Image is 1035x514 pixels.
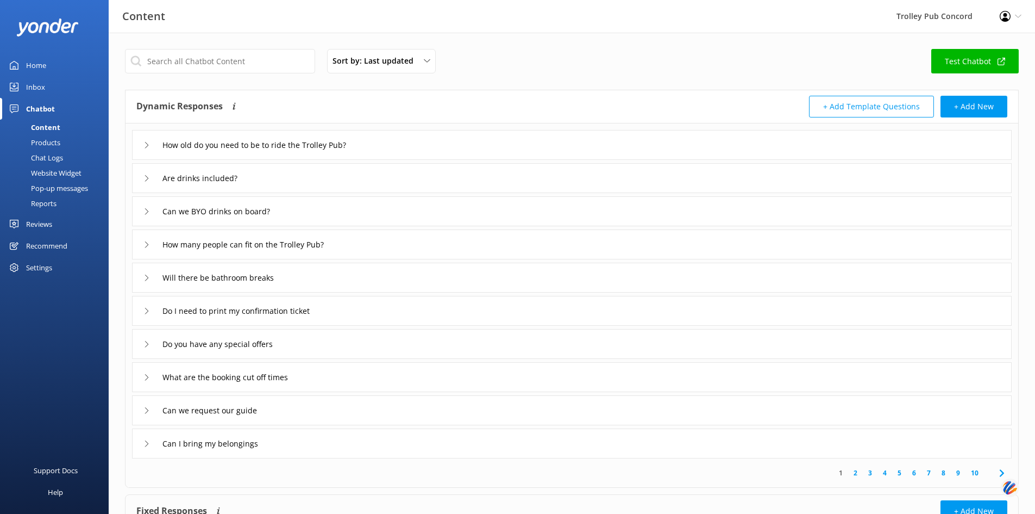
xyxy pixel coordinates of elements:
[833,468,848,478] a: 1
[7,165,81,181] div: Website Widget
[1001,478,1019,498] img: svg+xml;base64,PHN2ZyB3aWR0aD0iNDQiIGhlaWdodD0iNDQiIHZpZXdCb3g9IjAgMCA0NCA0NCIgZmlsbD0ibm9uZSIgeG...
[48,481,63,503] div: Help
[931,49,1019,73] a: Test Chatbot
[333,55,420,67] span: Sort by: Last updated
[951,468,965,478] a: 9
[7,120,109,135] a: Content
[7,135,60,150] div: Products
[7,196,57,211] div: Reports
[136,96,223,117] h4: Dynamic Responses
[863,468,877,478] a: 3
[940,96,1007,117] button: + Add New
[26,257,52,278] div: Settings
[892,468,907,478] a: 5
[921,468,936,478] a: 7
[809,96,934,117] button: + Add Template Questions
[965,468,984,478] a: 10
[26,213,52,235] div: Reviews
[848,468,863,478] a: 2
[877,468,892,478] a: 4
[26,235,67,257] div: Recommend
[907,468,921,478] a: 6
[7,181,109,196] a: Pop-up messages
[7,150,109,165] a: Chat Logs
[26,98,55,120] div: Chatbot
[936,468,951,478] a: 8
[7,181,88,196] div: Pop-up messages
[26,54,46,76] div: Home
[7,120,60,135] div: Content
[7,150,63,165] div: Chat Logs
[122,8,165,25] h3: Content
[34,460,78,481] div: Support Docs
[125,49,315,73] input: Search all Chatbot Content
[26,76,45,98] div: Inbox
[16,18,79,36] img: yonder-white-logo.png
[7,196,109,211] a: Reports
[7,135,109,150] a: Products
[7,165,109,181] a: Website Widget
